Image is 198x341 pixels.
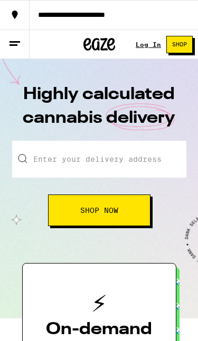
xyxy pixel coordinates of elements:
[161,36,198,53] a: Shop
[12,141,186,178] input: Enter your delivery address
[48,194,150,226] button: Shop Now
[136,41,161,48] a: Log In
[172,42,187,47] span: Shop
[20,83,178,141] h1: Highly calculated cannabis delivery
[166,36,193,53] button: Shop
[80,207,118,214] span: Shop Now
